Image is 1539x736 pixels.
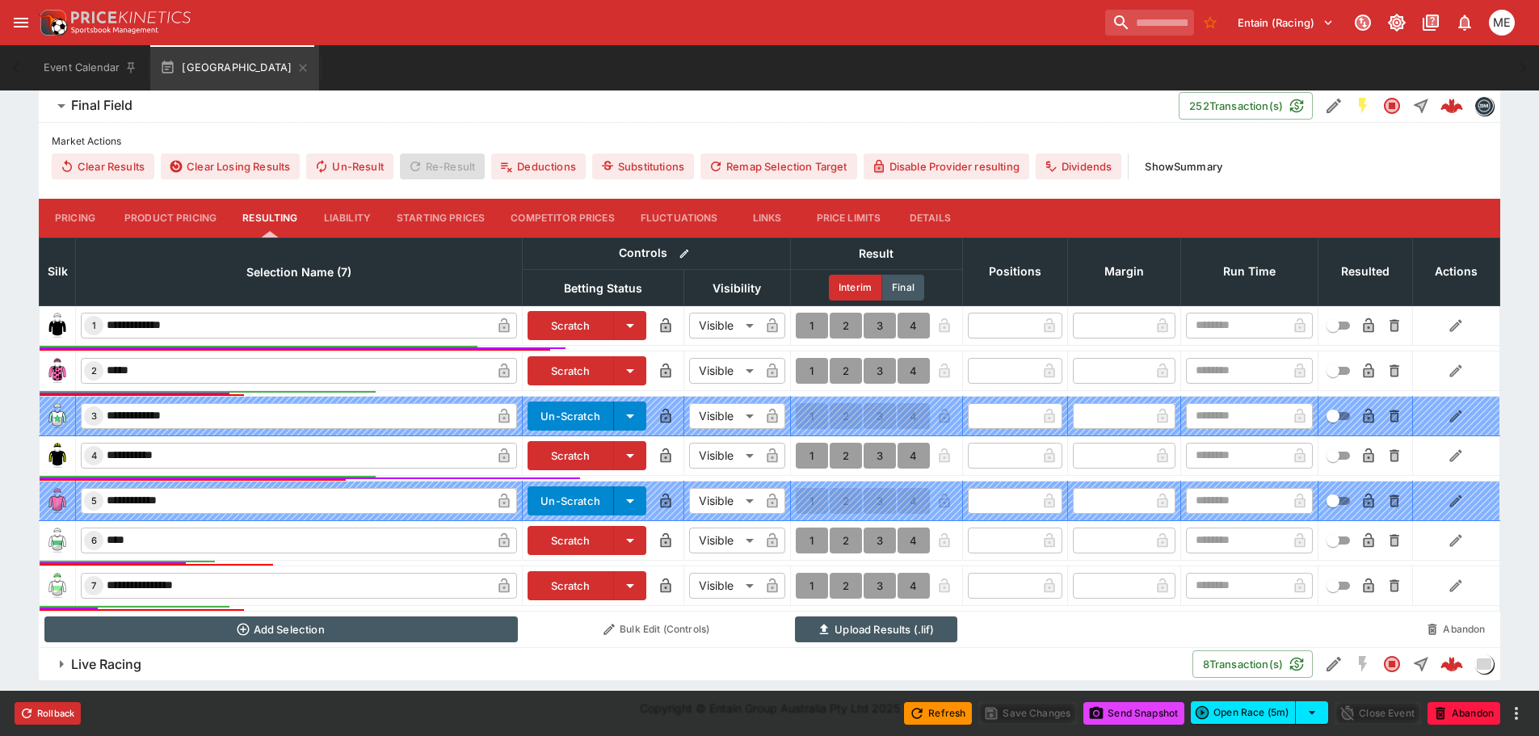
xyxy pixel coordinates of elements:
svg: Closed [1382,96,1402,116]
img: PriceKinetics Logo [36,6,68,39]
button: Pricing [39,199,111,238]
button: Competitor Prices [498,199,628,238]
button: 4 [898,573,930,599]
button: 3 [864,358,896,384]
button: 2 [830,528,862,553]
button: 4 [898,313,930,339]
th: Run Time [1180,238,1318,305]
div: 2ac51b38-ba5b-408d-84df-5136e8ff4aa3 [1440,95,1463,117]
div: 0aac19c7-1c9e-4de4-86ac-0745115faa62 [1440,653,1463,675]
button: 1 [796,573,828,599]
button: 1 [796,313,828,339]
button: SGM Enabled [1348,91,1377,120]
span: Visibility [695,279,779,298]
div: Visible [689,443,759,469]
button: Fluctuations [628,199,731,238]
button: 3 [864,313,896,339]
a: 0aac19c7-1c9e-4de4-86ac-0745115faa62 [1436,648,1468,680]
button: Scratch [528,311,614,340]
div: Visible [689,358,759,384]
img: runner 4 [44,443,70,469]
button: Resulting [229,199,310,238]
th: Actions [1412,238,1499,305]
button: Un-Result [306,154,393,179]
button: Disable Provider resulting [864,154,1029,179]
img: logo-cerberus--red.svg [1440,653,1463,675]
div: liveracing [1474,654,1494,674]
button: 4 [898,528,930,553]
div: Visible [689,313,759,339]
span: 6 [88,535,100,546]
img: liveracing [1475,655,1493,673]
button: Bulk edit [674,243,695,264]
span: 7 [88,580,99,591]
button: Links [731,199,804,238]
button: Add Selection [44,616,518,642]
button: Notifications [1450,8,1479,37]
button: 1 [796,358,828,384]
button: Clear Losing Results [161,154,300,179]
button: Open Race (5m) [1191,701,1296,724]
img: runner 2 [44,358,70,384]
div: Visible [689,528,759,553]
img: runner 7 [44,573,70,599]
button: Un-Scratch [528,486,614,515]
button: Bulk Edit (Controls) [528,616,786,642]
button: Scratch [528,571,614,600]
button: Deductions [491,154,586,179]
button: more [1507,704,1526,723]
th: Margin [1067,238,1180,305]
img: runner 1 [44,313,70,339]
button: Closed [1377,91,1407,120]
input: search [1105,10,1194,36]
button: Scratch [528,441,614,470]
h6: Final Field [71,97,132,114]
img: runner 3 [44,403,70,429]
button: Live Racing [39,648,1192,680]
button: Toggle light/dark mode [1382,8,1411,37]
span: 3 [88,410,100,422]
button: 3 [864,443,896,469]
button: Upload Results (.lif) [795,616,957,642]
div: Visible [689,573,759,599]
button: Refresh [904,702,972,725]
img: runner 6 [44,528,70,553]
button: 8Transaction(s) [1192,650,1313,678]
button: Interim [829,275,882,301]
button: Un-Scratch [528,402,614,431]
img: betmakers [1475,97,1493,115]
button: 2 [830,313,862,339]
button: Documentation [1416,8,1445,37]
h6: Live Racing [71,656,141,673]
div: Matt Easter [1489,10,1515,36]
button: 1 [796,443,828,469]
th: Result [790,238,962,269]
button: Edit Detail [1319,91,1348,120]
th: Positions [962,238,1067,305]
button: open drawer [6,8,36,37]
span: Betting Status [546,279,660,298]
span: 5 [88,495,100,507]
button: Event Calendar [34,45,147,90]
img: logo-cerberus--red.svg [1440,95,1463,117]
button: Select Tenant [1228,10,1343,36]
button: Matt Easter [1484,5,1520,40]
button: Straight [1407,650,1436,679]
th: Controls [523,238,791,269]
button: 2 [830,358,862,384]
button: Price Limits [804,199,894,238]
button: Closed [1377,650,1407,679]
span: Selection Name (7) [229,263,369,282]
button: 1 [796,528,828,553]
button: 252Transaction(s) [1179,92,1313,120]
button: ShowSummary [1135,154,1232,179]
th: Silk [40,238,76,305]
button: Send Snapshot [1083,702,1184,725]
span: 2 [88,365,100,376]
label: Market Actions [52,129,1487,154]
button: Final [882,275,924,301]
img: runner 5 [44,488,70,514]
span: Re-Result [400,154,485,179]
img: PriceKinetics [71,11,191,23]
